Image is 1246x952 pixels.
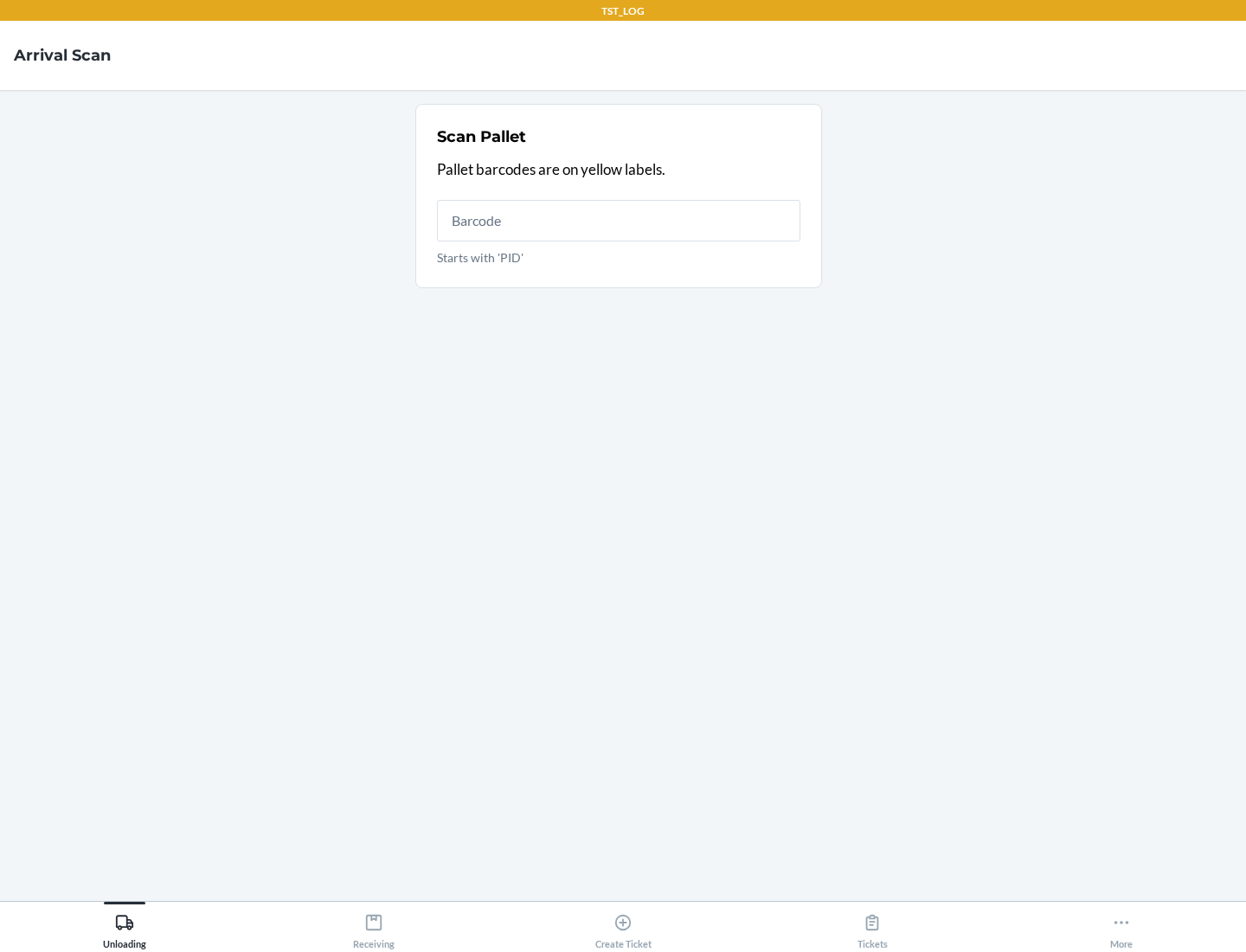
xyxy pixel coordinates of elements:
[857,906,888,949] div: Tickets
[437,248,800,267] p: Starts with 'PID'
[437,125,526,148] h2: Scan Pallet
[498,902,748,949] button: Create Ticket
[14,44,111,67] h4: Arrival Scan
[595,906,652,949] div: Create Ticket
[997,902,1246,949] button: More
[437,158,800,181] p: Pallet barcodes are on yellow labels.
[353,906,395,949] div: Receiving
[1110,906,1133,949] div: More
[748,902,997,949] button: Tickets
[249,902,498,949] button: Receiving
[103,906,146,949] div: Unloading
[437,200,800,241] input: Starts with 'PID'
[601,3,645,19] p: TST_LOG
